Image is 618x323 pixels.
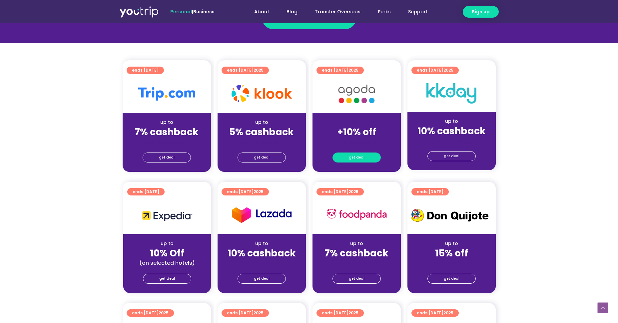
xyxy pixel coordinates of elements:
div: (for stays only) [413,137,490,144]
a: ends [DATE]2025 [222,309,269,317]
span: Sign up [472,8,490,15]
span: get deal [349,274,364,283]
a: About [246,6,278,18]
span: ends [DATE] [322,67,358,74]
a: Perks [369,6,399,18]
span: ends [DATE] [227,67,264,74]
a: get deal [332,274,381,284]
a: ends [DATE]2025 [222,67,269,74]
span: ends [DATE] [227,188,264,195]
div: up to [318,240,395,247]
span: ends [DATE] [227,309,264,317]
span: 2025 [443,67,453,73]
nav: Menu [233,6,436,18]
div: (for stays only) [413,259,490,266]
div: up to [413,240,490,247]
span: 2025 [254,310,264,316]
a: get deal [143,274,191,284]
span: up to [350,119,363,126]
span: 2025 [254,67,264,73]
strong: 7% cashback [135,126,199,139]
a: ends [DATE]2025 [411,309,459,317]
span: ends [DATE] [322,309,358,317]
span: get deal [444,152,459,161]
span: ends [DATE] [132,309,169,317]
strong: +10% off [337,126,376,139]
a: ends [DATE]2025 [222,188,269,195]
strong: 7% cashback [324,247,388,260]
div: up to [129,240,206,247]
a: ends [DATE]2025 [316,188,364,195]
span: ends [DATE] [417,309,453,317]
div: up to [223,119,301,126]
div: (for stays only) [318,259,395,266]
span: get deal [159,153,175,162]
a: Transfer Overseas [306,6,369,18]
a: Blog [278,6,306,18]
span: ends [DATE] [322,188,358,195]
a: get deal [427,151,476,161]
span: Personal [170,8,192,15]
a: get deal [238,274,286,284]
a: ends [DATE]2025 [316,67,364,74]
span: get deal [159,274,175,283]
div: up to [413,118,490,125]
span: ends [DATE] [417,67,453,74]
span: ends [DATE] [132,67,159,74]
a: ends [DATE] [127,188,165,195]
span: get deal [254,153,270,162]
span: | [170,8,215,15]
a: get deal [238,153,286,162]
a: ends [DATE] [411,188,449,195]
span: get deal [444,274,459,283]
div: (for stays only) [223,259,301,266]
span: 2025 [254,189,264,194]
span: 2025 [159,310,169,316]
a: get deal [143,153,191,162]
div: up to [223,240,301,247]
strong: 10% Off [150,247,184,260]
span: get deal [349,153,364,162]
span: 2025 [348,67,358,73]
strong: 5% cashback [229,126,294,139]
a: Sign up [463,6,499,18]
a: ends [DATE]2025 [411,67,459,74]
span: 2025 [348,189,358,194]
span: get deal [254,274,270,283]
div: (on selected hotels) [129,259,206,266]
a: get deal [332,153,381,162]
span: ends [DATE] [417,188,443,195]
div: up to [128,119,206,126]
div: (for stays only) [128,138,206,145]
span: ends [DATE] [133,188,159,195]
a: ends [DATE]2025 [127,309,174,317]
a: Support [399,6,436,18]
span: 2025 [443,310,453,316]
a: Business [193,8,215,15]
strong: 15% off [435,247,468,260]
div: (for stays only) [318,138,395,145]
strong: 10% cashback [417,125,486,138]
a: ends [DATE] [127,67,164,74]
a: ends [DATE]2025 [316,309,364,317]
a: get deal [427,274,476,284]
strong: 10% cashback [228,247,296,260]
span: 2025 [348,310,358,316]
div: (for stays only) [223,138,301,145]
